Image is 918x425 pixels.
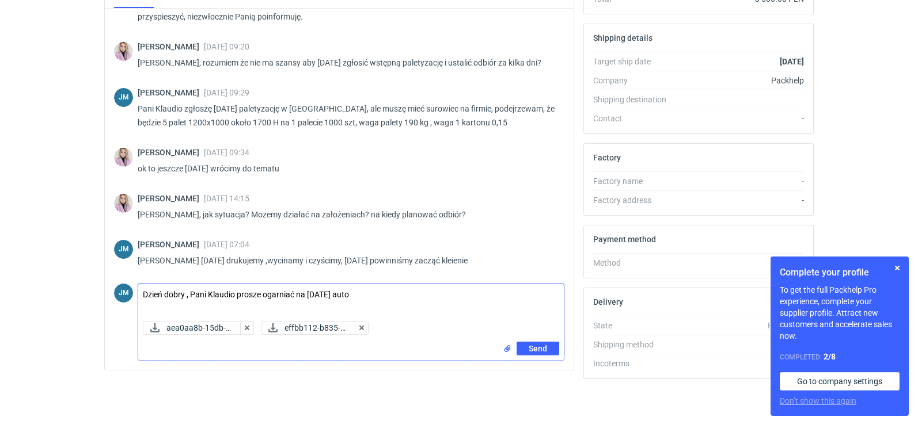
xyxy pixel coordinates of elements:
div: - [677,175,804,187]
div: Factory name [593,175,677,187]
div: aea0aa8b-15db-4ae6-9624-0b418de32b14.jpg [143,321,242,335]
p: ok to jeszcze [DATE] wrócimy do tematu [138,162,555,175]
span: [DATE] 09:20 [204,42,249,51]
div: Shipping destination [593,94,677,105]
span: [PERSON_NAME] [138,42,204,51]
div: State [593,320,677,331]
figcaption: JM [114,284,133,303]
span: Send [529,344,547,353]
img: Klaudia Wiśniewska [114,194,133,213]
div: Company [593,75,677,86]
h2: Factory [593,153,621,162]
div: Shipping method [593,339,677,350]
em: Pending... [768,321,804,330]
h2: Delivery [593,297,623,307]
textarea: Dzień dobry , Pani Klaudio prosze ogarniać na [DATE] auto [138,284,564,316]
div: Completed: [780,351,900,363]
div: Joanna Myślak [114,240,133,259]
button: Skip for now [890,261,904,275]
strong: 2 / 8 [824,352,836,361]
span: [DATE] 09:34 [204,148,249,157]
div: - [677,257,804,269]
span: [DATE] 14:15 [204,194,249,203]
img: Klaudia Wiśniewska [114,42,133,61]
p: To get the full Packhelp Pro experience, complete your supplier profile. Attract new customers an... [780,284,900,342]
span: [PERSON_NAME] [138,148,204,157]
p: [PERSON_NAME], jak sytuacja? Mozemy działać na założeniach? na kiedy planować odbiór? [138,208,555,221]
div: Joanna Myślak [114,88,133,107]
div: Pickup [677,339,804,350]
span: [DATE] 09:29 [204,88,249,97]
div: Method [593,257,677,269]
button: aea0aa8b-15db-4... [143,321,242,335]
figcaption: JM [114,240,133,259]
span: effbb112-b835-4... [284,321,347,334]
strong: [DATE] [780,57,804,66]
div: effbb112-b835-4cf9-bde0-736ac1c1312a.jpg [261,321,357,335]
figcaption: JM [114,88,133,107]
div: - [677,194,804,206]
div: Packhelp [677,75,804,86]
div: Joanna Myślak [114,284,133,303]
h2: Shipping details [593,33,653,43]
span: aea0aa8b-15db-4... [166,321,233,334]
span: [PERSON_NAME] [138,194,204,203]
span: [PERSON_NAME] [138,88,204,97]
span: [PERSON_NAME] [138,240,204,249]
div: Factory address [593,194,677,206]
button: effbb112-b835-4... [261,321,357,335]
div: Contact [593,113,677,124]
div: Target ship date [593,56,677,67]
div: EXW [677,358,804,369]
button: Don’t show this again [780,395,856,407]
h1: Complete your profile [780,266,900,279]
p: [PERSON_NAME] [DATE] drukujemy ,wycinamy i czyścimy, [DATE] powinniśmy zacząć kleienie [138,254,555,267]
img: Klaudia Wiśniewska [114,148,133,167]
button: Send [517,342,559,355]
p: Pani Klaudio zgłoszę [DATE] paletyzację w [GEOGRAPHIC_DATA], ale muszę mieć surowiec na firmie, p... [138,102,555,129]
p: [PERSON_NAME], rozumiem że nie ma szansy aby [DATE] zgłosić wstępną paletyzację i ustalić odbiór ... [138,56,555,70]
a: Go to company settings [780,372,900,390]
div: Incoterms [593,358,677,369]
div: - [677,113,804,124]
span: [DATE] 07:04 [204,240,249,249]
h2: Payment method [593,235,656,244]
